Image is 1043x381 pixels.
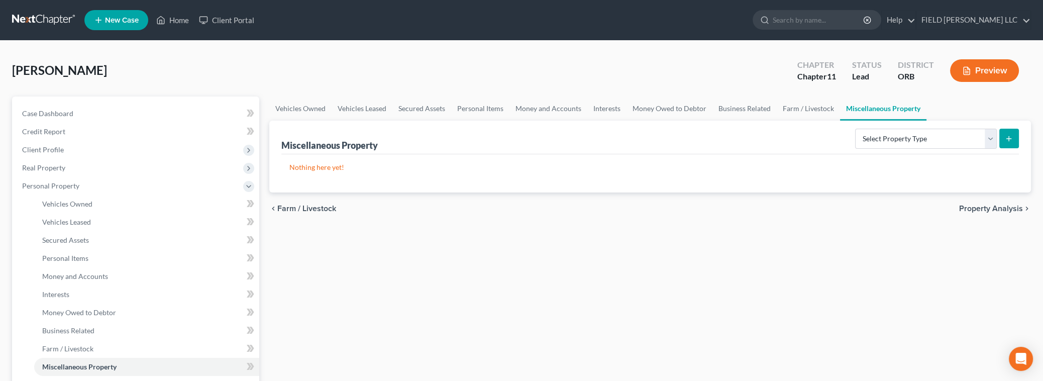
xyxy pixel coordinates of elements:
a: Business Related [34,322,259,340]
a: Interests [34,285,259,304]
a: Vehicles Leased [34,213,259,231]
a: Client Portal [194,11,259,29]
span: New Case [105,17,139,24]
button: Preview [950,59,1019,82]
span: Case Dashboard [22,109,73,118]
a: Home [151,11,194,29]
a: Money and Accounts [34,267,259,285]
input: Search by name... [773,11,865,29]
button: chevron_left Farm / Livestock [269,205,336,213]
a: Miscellaneous Property [840,97,926,121]
span: Property Analysis [959,205,1023,213]
a: Secured Assets [34,231,259,249]
div: Status [852,59,882,71]
div: Chapter [797,71,836,82]
span: Business Related [42,326,94,335]
span: Vehicles Owned [42,200,92,208]
i: chevron_right [1023,205,1031,213]
a: Vehicles Leased [332,97,392,121]
span: Real Property [22,163,65,172]
a: Miscellaneous Property [34,358,259,376]
div: Miscellaneous Property [281,139,378,151]
div: Lead [852,71,882,82]
a: Money Owed to Debtor [34,304,259,322]
a: Vehicles Owned [269,97,332,121]
a: Personal Items [34,249,259,267]
a: Business Related [712,97,777,121]
span: Personal Property [22,181,79,190]
a: Case Dashboard [14,105,259,123]
span: Money and Accounts [42,272,108,280]
a: Secured Assets [392,97,451,121]
span: Credit Report [22,127,65,136]
span: Vehicles Leased [42,218,91,226]
span: Personal Items [42,254,88,262]
span: Secured Assets [42,236,89,244]
a: Interests [587,97,627,121]
a: Farm / Livestock [777,97,840,121]
a: FIELD [PERSON_NAME] LLC [916,11,1030,29]
i: chevron_left [269,205,277,213]
p: Nothing here yet! [289,162,1011,172]
div: Open Intercom Messenger [1009,347,1033,371]
a: Help [882,11,915,29]
span: Farm / Livestock [42,344,93,353]
span: Money Owed to Debtor [42,308,116,317]
span: 11 [827,71,836,81]
a: Personal Items [451,97,509,121]
span: Miscellaneous Property [42,362,117,371]
a: Farm / Livestock [34,340,259,358]
div: ORB [898,71,934,82]
a: Money and Accounts [509,97,587,121]
span: Interests [42,290,69,299]
a: Vehicles Owned [34,195,259,213]
span: [PERSON_NAME] [12,63,107,77]
button: Property Analysis chevron_right [959,205,1031,213]
div: Chapter [797,59,836,71]
span: Farm / Livestock [277,205,336,213]
div: District [898,59,934,71]
a: Credit Report [14,123,259,141]
span: Client Profile [22,145,64,154]
a: Money Owed to Debtor [627,97,712,121]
